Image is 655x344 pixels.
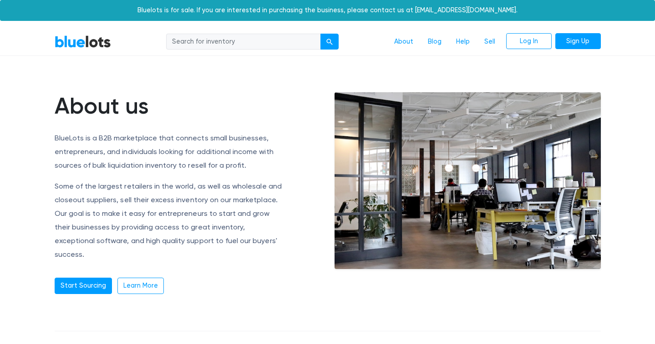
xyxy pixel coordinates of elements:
a: Sell [477,33,503,50]
p: Some of the largest retailers in the world, as well as wholesale and closeout suppliers, sell the... [55,179,284,261]
a: Help [449,33,477,50]
h1: About us [55,92,284,120]
a: Start Sourcing [55,278,112,294]
a: Sign Up [555,33,601,50]
img: office-e6e871ac0602a9b363ffc73e1d17013cb30894adc08fbdb38787864bb9a1d2fe.jpg [335,92,601,269]
a: Blog [421,33,449,50]
a: About [387,33,421,50]
a: Learn More [117,278,164,294]
a: Log In [506,33,552,50]
a: BlueLots [55,35,111,48]
input: Search for inventory [166,34,321,50]
p: BlueLots is a B2B marketplace that connects small businesses, entrepreneurs, and individuals look... [55,131,284,172]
